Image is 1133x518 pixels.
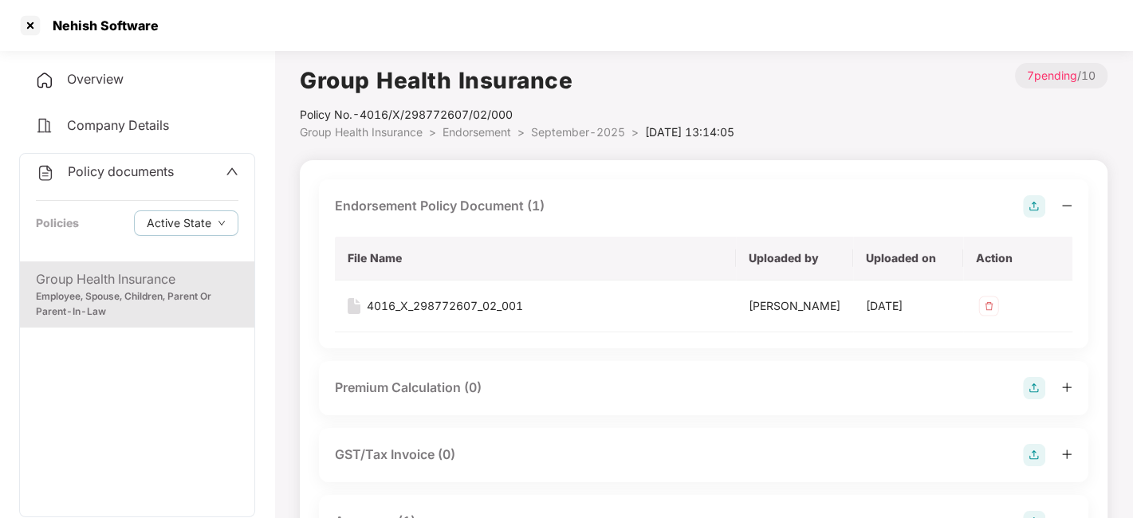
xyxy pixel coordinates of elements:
span: Policy documents [68,163,174,179]
img: svg+xml;base64,PHN2ZyB4bWxucz0iaHR0cDovL3d3dy53My5vcmcvMjAwMC9zdmciIHdpZHRoPSIyNCIgaGVpZ2h0PSIyNC... [35,71,54,90]
div: Endorsement Policy Document (1) [335,196,545,216]
th: Uploaded by [736,237,853,281]
span: plus [1061,382,1072,393]
span: > [429,125,436,139]
span: Company Details [67,117,169,133]
span: [DATE] 13:14:05 [645,125,734,139]
img: svg+xml;base64,PHN2ZyB4bWxucz0iaHR0cDovL3d3dy53My5vcmcvMjAwMC9zdmciIHdpZHRoPSIyNCIgaGVpZ2h0PSIyNC... [35,116,54,135]
span: 7 pending [1027,69,1077,82]
img: svg+xml;base64,PHN2ZyB4bWxucz0iaHR0cDovL3d3dy53My5vcmcvMjAwMC9zdmciIHdpZHRoPSIyNCIgaGVpZ2h0PSIyNC... [36,163,55,182]
div: 4016_X_298772607_02_001 [367,297,523,315]
div: Group Health Insurance [36,269,238,289]
span: September-2025 [531,125,625,139]
span: plus [1061,449,1072,460]
div: [PERSON_NAME] [749,297,840,315]
th: File Name [335,237,736,281]
span: > [631,125,639,139]
span: Endorsement [443,125,511,139]
img: svg+xml;base64,PHN2ZyB4bWxucz0iaHR0cDovL3d3dy53My5vcmcvMjAwMC9zdmciIHdpZHRoPSIyOCIgaGVpZ2h0PSIyOC... [1023,195,1045,218]
span: > [517,125,525,139]
img: svg+xml;base64,PHN2ZyB4bWxucz0iaHR0cDovL3d3dy53My5vcmcvMjAwMC9zdmciIHdpZHRoPSIxNiIgaGVpZ2h0PSIyMC... [348,298,360,314]
div: Employee, Spouse, Children, Parent Or Parent-In-Law [36,289,238,320]
span: Group Health Insurance [300,125,423,139]
button: Active Statedown [134,210,238,236]
th: Action [963,237,1072,281]
span: Overview [67,71,124,87]
div: Policy No.- 4016/X/298772607/02/000 [300,106,734,124]
img: svg+xml;base64,PHN2ZyB4bWxucz0iaHR0cDovL3d3dy53My5vcmcvMjAwMC9zdmciIHdpZHRoPSIyOCIgaGVpZ2h0PSIyOC... [1023,444,1045,466]
span: up [226,165,238,178]
img: svg+xml;base64,PHN2ZyB4bWxucz0iaHR0cDovL3d3dy53My5vcmcvMjAwMC9zdmciIHdpZHRoPSIzMiIgaGVpZ2h0PSIzMi... [976,293,1001,319]
img: svg+xml;base64,PHN2ZyB4bWxucz0iaHR0cDovL3d3dy53My5vcmcvMjAwMC9zdmciIHdpZHRoPSIyOCIgaGVpZ2h0PSIyOC... [1023,377,1045,399]
div: Policies [36,214,79,232]
span: minus [1061,200,1072,211]
div: Premium Calculation (0) [335,378,482,398]
th: Uploaded on [853,237,963,281]
div: Nehish Software [43,18,159,33]
h1: Group Health Insurance [300,63,734,98]
span: Active State [147,214,211,232]
span: down [218,219,226,228]
div: GST/Tax Invoice (0) [335,445,455,465]
div: [DATE] [866,297,950,315]
p: / 10 [1015,63,1107,88]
